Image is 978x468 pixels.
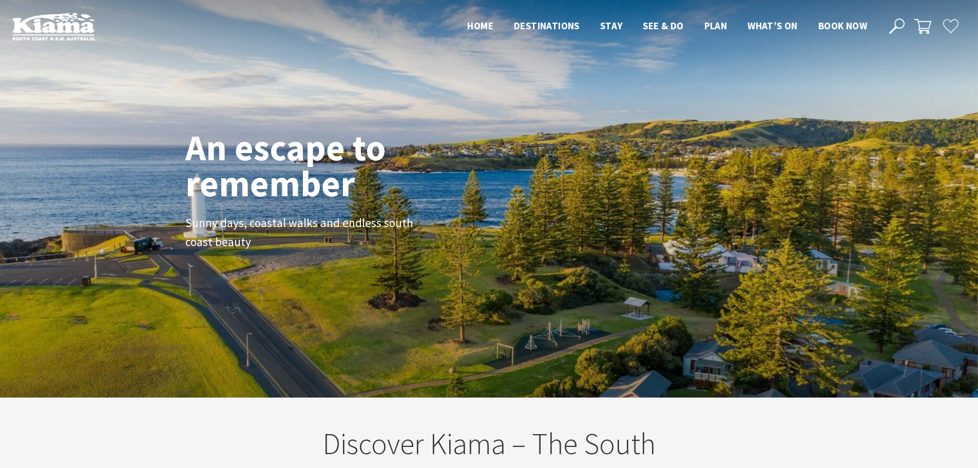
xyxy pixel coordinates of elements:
[12,12,94,41] img: Kiama Logo
[643,20,683,32] span: See & Do
[704,20,727,32] span: Plan
[600,20,623,32] span: Stay
[747,20,798,32] span: What’s On
[467,20,493,32] span: Home
[185,214,416,252] p: Sunny days, coastal walks and endless south coast beauty
[818,20,867,32] span: Book now
[457,18,877,35] nav: Main Menu
[514,20,580,32] span: Destinations
[185,129,468,201] h1: An escape to remember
